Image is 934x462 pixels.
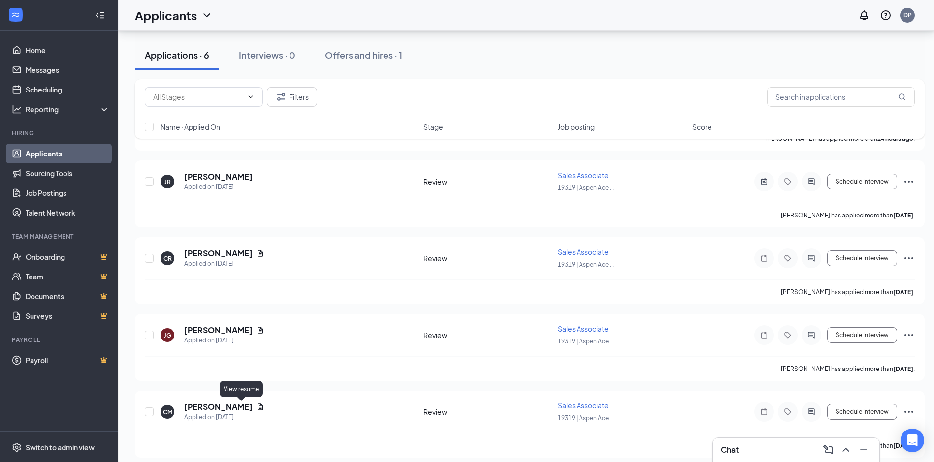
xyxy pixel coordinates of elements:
span: Sales Associate [558,171,609,180]
a: Messages [26,60,110,80]
div: Applications · 6 [145,49,209,61]
span: Name · Applied On [161,122,220,132]
span: Score [692,122,712,132]
a: TeamCrown [26,267,110,286]
div: Hiring [12,129,108,137]
svg: ChevronDown [201,9,213,21]
div: Offers and hires · 1 [325,49,402,61]
h5: [PERSON_NAME] [184,401,253,412]
div: Review [423,253,552,263]
button: Schedule Interview [827,404,897,420]
a: DocumentsCrown [26,286,110,306]
svg: Note [758,254,770,262]
a: Talent Network [26,203,110,222]
span: Sales Associate [558,324,609,333]
div: JR [164,178,171,186]
span: Job posting [558,122,595,132]
a: Home [26,40,110,60]
div: Payroll [12,336,108,344]
button: ChevronUp [838,442,854,458]
span: Stage [423,122,443,132]
div: Review [423,177,552,186]
svg: ActiveNote [758,178,770,185]
svg: ActiveChat [805,254,817,262]
svg: Notifications [858,9,870,21]
div: Applied on [DATE] [184,259,264,269]
a: Job Postings [26,183,110,203]
svg: QuestionInfo [880,9,892,21]
div: JG [164,331,171,339]
button: Schedule Interview [827,250,897,266]
svg: ChevronUp [840,444,852,456]
svg: Document [257,249,264,257]
svg: ActiveChat [805,408,817,416]
b: [DATE] [893,365,913,372]
h5: [PERSON_NAME] [184,248,253,259]
svg: Tag [782,254,794,262]
div: Applied on [DATE] [184,182,253,192]
p: [PERSON_NAME] has applied more than . [781,211,915,219]
a: Applicants [26,144,110,163]
svg: ChevronDown [247,93,255,101]
svg: Minimize [858,444,870,456]
svg: WorkstreamLogo [11,10,21,20]
svg: ComposeMessage [822,444,834,456]
svg: Ellipses [903,176,915,187]
div: Review [423,407,552,417]
svg: Tag [782,408,794,416]
svg: Note [758,408,770,416]
b: [DATE] [893,288,913,296]
span: Sales Associate [558,401,609,410]
button: Schedule Interview [827,174,897,189]
a: OnboardingCrown [26,247,110,267]
span: 19319 | Aspen Ace ... [558,184,614,191]
p: [PERSON_NAME] has applied more than . [781,365,915,373]
svg: ActiveChat [805,331,817,339]
button: ComposeMessage [820,442,836,458]
button: Minimize [856,442,871,458]
span: Sales Associate [558,247,609,256]
div: Team Management [12,232,108,241]
input: Search in applications [767,87,915,107]
svg: Tag [782,331,794,339]
svg: MagnifyingGlass [898,93,906,101]
div: Review [423,330,552,340]
p: [PERSON_NAME] has applied more than . [781,288,915,296]
div: View resume [220,381,263,397]
div: Open Intercom Messenger [901,429,924,452]
span: 19319 | Aspen Ace ... [558,261,614,268]
button: Schedule Interview [827,327,897,343]
div: Applied on [DATE] [184,412,264,422]
a: Scheduling [26,80,110,99]
b: [DATE] [893,442,913,449]
button: Filter Filters [267,87,317,107]
div: CM [163,408,172,416]
h1: Applicants [135,7,197,24]
div: CR [163,254,172,263]
h5: [PERSON_NAME] [184,171,253,182]
svg: Document [257,403,264,411]
h3: Chat [721,444,739,455]
div: Switch to admin view [26,442,95,452]
div: DP [903,11,912,19]
b: [DATE] [893,212,913,219]
input: All Stages [153,92,243,102]
span: 19319 | Aspen Ace ... [558,338,614,345]
svg: Tag [782,178,794,185]
svg: Filter [275,91,287,103]
svg: Ellipses [903,252,915,264]
h5: [PERSON_NAME] [184,325,253,336]
svg: Note [758,331,770,339]
a: PayrollCrown [26,350,110,370]
svg: Collapse [95,10,105,20]
svg: Ellipses [903,329,915,341]
a: Sourcing Tools [26,163,110,183]
a: SurveysCrown [26,306,110,326]
svg: ActiveChat [805,178,817,185]
div: Reporting [26,104,110,114]
div: Interviews · 0 [239,49,295,61]
div: Applied on [DATE] [184,336,264,345]
svg: Settings [12,442,22,452]
svg: Ellipses [903,406,915,418]
svg: Document [257,326,264,334]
